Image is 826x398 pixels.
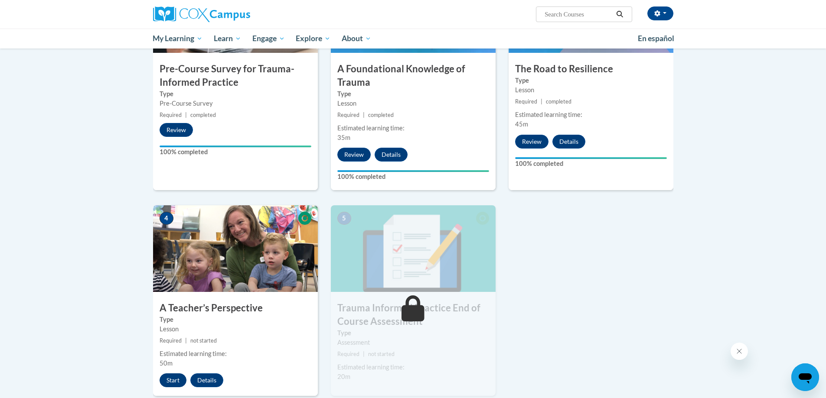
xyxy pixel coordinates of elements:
button: Details [190,373,223,387]
span: completed [546,98,571,105]
a: About [336,29,377,49]
button: Review [337,148,371,162]
span: 35m [337,134,350,141]
div: Estimated learning time: [160,349,311,359]
span: Required [160,112,182,118]
div: Your progress [160,146,311,147]
img: Course Image [153,205,318,292]
label: Type [337,89,489,99]
label: 100% completed [515,159,667,168]
span: Engage [252,33,285,44]
h3: The Road to Resilience [509,62,673,76]
span: 5 [337,212,351,225]
span: completed [190,112,216,118]
button: Account Settings [647,6,673,20]
label: Type [160,315,311,324]
div: Lesson [160,324,311,334]
span: | [541,98,542,105]
a: My Learning [147,29,209,49]
div: Main menu [140,29,686,49]
label: 100% completed [160,147,311,157]
span: En español [638,34,674,43]
span: Hi. How can we help? [5,6,70,13]
span: | [185,112,187,118]
div: Estimated learning time: [337,362,489,372]
label: Type [515,76,667,85]
div: Pre-Course Survey [160,99,311,108]
img: Course Image [331,205,496,292]
span: Learn [214,33,241,44]
button: Start [160,373,186,387]
span: completed [368,112,394,118]
button: Details [375,148,408,162]
span: 20m [337,373,350,380]
h3: Trauma Informed Practice End of Course Assessment [331,301,496,328]
button: Review [160,123,193,137]
button: Details [552,135,585,149]
span: | [363,112,365,118]
span: | [363,351,365,357]
a: Engage [247,29,291,49]
iframe: Button to launch messaging window [791,363,819,391]
a: Cox Campus [153,6,318,22]
div: Your progress [515,157,667,159]
input: Search Courses [544,9,613,19]
div: Your progress [337,170,489,172]
a: Learn [208,29,247,49]
span: 50m [160,359,173,367]
span: Explore [296,33,330,44]
span: My Learning [153,33,202,44]
span: | [185,337,187,344]
a: En español [632,29,680,48]
span: About [342,33,371,44]
label: 100% completed [337,172,489,181]
h3: Pre-Course Survey for Trauma-Informed Practice [153,62,318,89]
h3: A Foundational Knowledge of Trauma [331,62,496,89]
span: Required [337,112,359,118]
button: Review [515,135,548,149]
span: Required [337,351,359,357]
a: Explore [290,29,336,49]
iframe: Close message [731,343,748,360]
span: not started [368,351,395,357]
span: 45m [515,120,528,128]
span: Required [515,98,537,105]
button: Search [613,9,626,19]
label: Type [337,328,489,338]
label: Type [160,89,311,99]
img: Cox Campus [153,6,250,22]
div: Estimated learning time: [337,123,489,133]
h3: A Teacher’s Perspective [153,301,318,315]
div: Lesson [337,99,489,108]
div: Estimated learning time: [515,110,667,120]
div: Lesson [515,85,667,95]
span: not started [190,337,217,344]
span: Required [160,337,182,344]
div: Assessment [337,338,489,347]
span: 4 [160,212,173,225]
